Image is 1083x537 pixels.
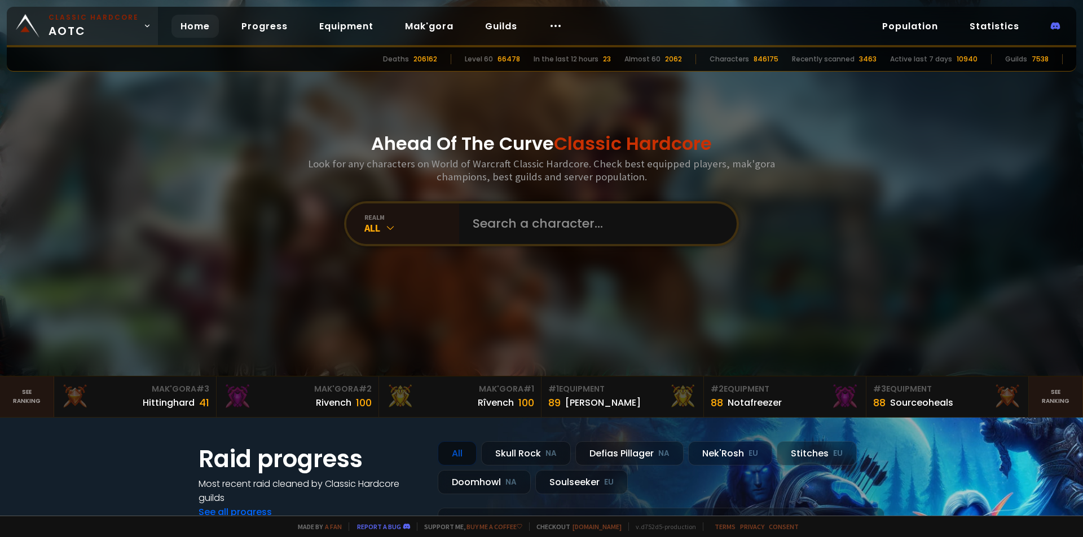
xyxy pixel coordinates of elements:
[624,54,661,64] div: Almost 60
[749,448,758,459] small: EU
[199,477,424,505] h4: Most recent raid cleaned by Classic Hardcore guilds
[303,157,780,183] h3: Look for any characters on World of Warcraft Classic Hardcore. Check best equipped players, mak'g...
[325,522,342,531] a: a fan
[476,15,526,38] a: Guilds
[711,383,724,394] span: # 2
[534,54,598,64] div: In the last 12 hours
[873,15,947,38] a: Population
[728,396,782,410] div: Notafreezer
[665,54,682,64] div: 2062
[769,522,799,531] a: Consent
[478,396,514,410] div: Rîvench
[711,383,859,395] div: Equipment
[565,396,641,410] div: [PERSON_NAME]
[704,376,866,417] a: #2Equipment88Notafreezer
[866,376,1029,417] a: #3Equipment88Sourceoheals
[232,15,297,38] a: Progress
[396,15,463,38] a: Mak'gora
[754,54,778,64] div: 846175
[523,383,534,394] span: # 1
[792,54,855,64] div: Recently scanned
[873,383,886,394] span: # 3
[548,383,697,395] div: Equipment
[438,470,531,494] div: Doomhowl
[357,522,401,531] a: Report a bug
[505,477,517,488] small: NA
[199,441,424,477] h1: Raid progress
[310,15,382,38] a: Equipment
[873,383,1022,395] div: Equipment
[61,383,209,395] div: Mak'Gora
[171,15,219,38] a: Home
[49,12,139,23] small: Classic Hardcore
[628,522,696,531] span: v. d752d5 - production
[49,12,139,39] span: AOTC
[217,376,379,417] a: Mak'Gora#2Rivench100
[554,131,712,156] span: Classic Hardcore
[359,383,372,394] span: # 2
[603,54,611,64] div: 23
[961,15,1028,38] a: Statistics
[1029,376,1083,417] a: Seeranking
[386,383,534,395] div: Mak'Gora
[545,448,557,459] small: NA
[364,213,459,221] div: realm
[316,396,351,410] div: Rivench
[1005,54,1027,64] div: Guilds
[890,54,952,64] div: Active last 7 days
[199,505,272,518] a: See all progress
[859,54,877,64] div: 3463
[498,54,520,64] div: 66478
[688,441,772,465] div: Nek'Rosh
[223,383,372,395] div: Mak'Gora
[715,522,736,531] a: Terms
[466,203,723,244] input: Search a character...
[833,448,843,459] small: EU
[548,383,559,394] span: # 1
[54,376,217,417] a: Mak'Gora#3Hittinghard41
[417,522,522,531] span: Support me,
[658,448,670,459] small: NA
[364,221,459,234] div: All
[573,522,622,531] a: [DOMAIN_NAME]
[143,396,195,410] div: Hittinghard
[7,7,158,45] a: Classic HardcoreAOTC
[356,395,372,410] div: 100
[196,383,209,394] span: # 3
[890,396,953,410] div: Sourceoheals
[548,395,561,410] div: 89
[575,441,684,465] div: Defias Pillager
[535,470,628,494] div: Soulseeker
[379,376,541,417] a: Mak'Gora#1Rîvench100
[1032,54,1049,64] div: 7538
[481,441,571,465] div: Skull Rock
[466,522,522,531] a: Buy me a coffee
[438,441,477,465] div: All
[465,54,493,64] div: Level 60
[529,522,622,531] span: Checkout
[873,395,886,410] div: 88
[291,522,342,531] span: Made by
[710,54,749,64] div: Characters
[711,395,723,410] div: 88
[371,130,712,157] h1: Ahead Of The Curve
[604,477,614,488] small: EU
[518,395,534,410] div: 100
[541,376,704,417] a: #1Equipment89[PERSON_NAME]
[740,522,764,531] a: Privacy
[383,54,409,64] div: Deaths
[777,441,857,465] div: Stitches
[413,54,437,64] div: 206162
[199,395,209,410] div: 41
[957,54,978,64] div: 10940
